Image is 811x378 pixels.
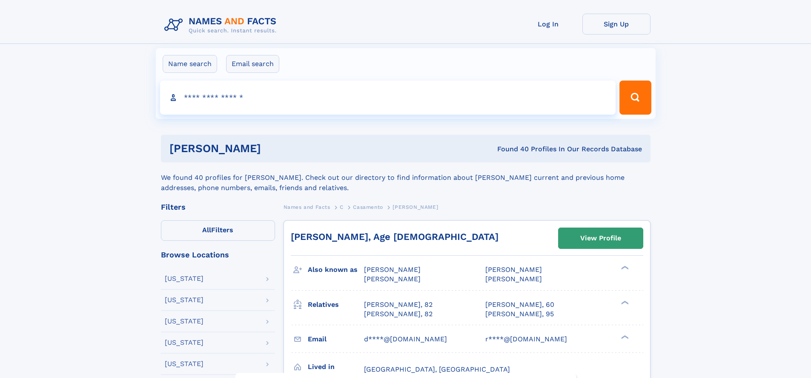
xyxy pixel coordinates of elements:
[619,334,629,340] div: ❯
[308,360,364,374] h3: Lived in
[485,309,554,319] a: [PERSON_NAME], 95
[165,361,203,367] div: [US_STATE]
[160,81,616,115] input: search input
[364,275,421,283] span: [PERSON_NAME]
[393,204,438,210] span: [PERSON_NAME]
[161,203,275,211] div: Filters
[169,143,379,154] h1: [PERSON_NAME]
[161,162,651,193] div: We found 40 profiles for [PERSON_NAME]. Check out our directory to find information about [PERSON...
[353,204,383,210] span: Casamento
[485,265,542,274] span: [PERSON_NAME]
[559,228,643,248] a: View Profile
[619,81,651,115] button: Search Button
[165,318,203,325] div: [US_STATE]
[308,297,364,312] h3: Relatives
[161,14,284,37] img: Logo Names and Facts
[165,297,203,303] div: [US_STATE]
[364,300,433,309] a: [PERSON_NAME], 82
[308,332,364,346] h3: Email
[364,365,510,373] span: [GEOGRAPHIC_DATA], [GEOGRAPHIC_DATA]
[161,220,275,241] label: Filters
[340,204,344,210] span: C
[364,265,421,274] span: [PERSON_NAME]
[619,300,629,305] div: ❯
[291,231,499,242] a: [PERSON_NAME], Age [DEMOGRAPHIC_DATA]
[161,251,275,259] div: Browse Locations
[485,275,542,283] span: [PERSON_NAME]
[485,300,554,309] a: [PERSON_NAME], 60
[308,263,364,277] h3: Also known as
[165,275,203,282] div: [US_STATE]
[582,14,651,35] a: Sign Up
[340,202,344,212] a: C
[514,14,582,35] a: Log In
[202,226,211,234] span: All
[364,309,433,319] a: [PERSON_NAME], 82
[226,55,279,73] label: Email search
[580,228,621,248] div: View Profile
[163,55,217,73] label: Name search
[619,265,629,271] div: ❯
[165,339,203,346] div: [US_STATE]
[353,202,383,212] a: Casamento
[284,202,330,212] a: Names and Facts
[379,144,642,154] div: Found 40 Profiles In Our Records Database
